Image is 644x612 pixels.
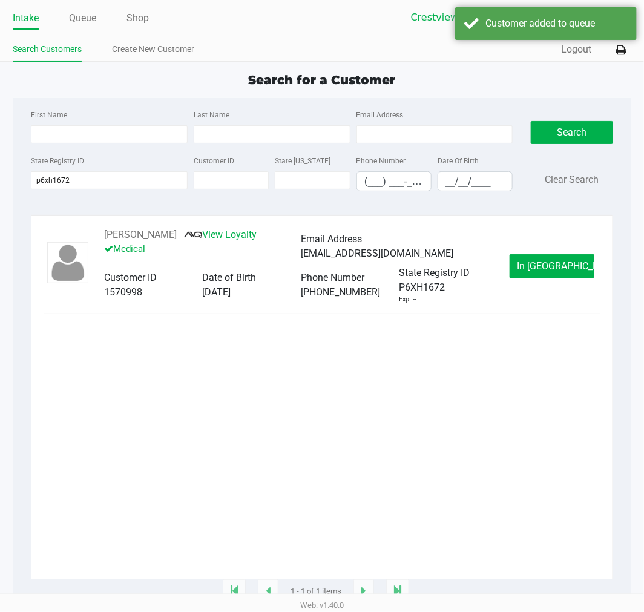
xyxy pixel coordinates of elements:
[545,173,599,187] button: Clear Search
[301,286,380,298] span: [PHONE_NUMBER]
[517,260,619,272] span: In [GEOGRAPHIC_DATA]
[69,10,96,27] a: Queue
[510,254,594,278] button: In [GEOGRAPHIC_DATA]
[104,272,157,283] span: Customer ID
[126,10,149,27] a: Shop
[300,600,344,610] span: Web: v1.40.0
[104,242,301,256] p: Medical
[399,295,416,305] div: Exp: --
[258,579,278,604] app-submit-button: Previous
[357,172,431,191] input: Format: (999) 999-9999
[184,229,257,240] a: View Loyalty
[194,110,229,120] label: Last Name
[485,16,628,31] div: Customer added to queue
[112,42,194,57] a: Create New Customer
[562,42,592,57] button: Logout
[203,272,257,283] span: Date of Birth
[275,156,330,166] label: State [US_STATE]
[438,171,513,191] kendo-maskedtextbox: Format: MM/DD/YYYY
[399,280,445,295] span: P6XH1672
[104,228,177,242] button: See customer info
[203,286,231,298] span: [DATE]
[301,272,364,283] span: Phone Number
[438,156,479,166] label: Date Of Birth
[31,156,84,166] label: State Registry ID
[13,42,82,57] a: Search Customers
[386,579,409,604] app-submit-button: Move to last page
[399,267,470,278] span: State Registry ID
[301,248,453,259] span: [EMAIL_ADDRESS][DOMAIN_NAME]
[438,172,512,191] input: Format: MM/DD/YYYY
[536,7,554,28] button: Select
[291,585,341,597] span: 1 - 1 of 1 items
[356,156,406,166] label: Phone Number
[223,579,246,604] app-submit-button: Move to first page
[31,110,67,120] label: First Name
[13,10,39,27] a: Intake
[531,121,613,144] button: Search
[356,110,404,120] label: Email Address
[249,73,396,87] span: Search for a Customer
[411,10,529,25] span: Crestview WC
[301,233,362,245] span: Email Address
[356,171,432,191] kendo-maskedtextbox: Format: (999) 999-9999
[194,156,234,166] label: Customer ID
[353,579,374,604] app-submit-button: Next
[104,286,142,298] span: 1570998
